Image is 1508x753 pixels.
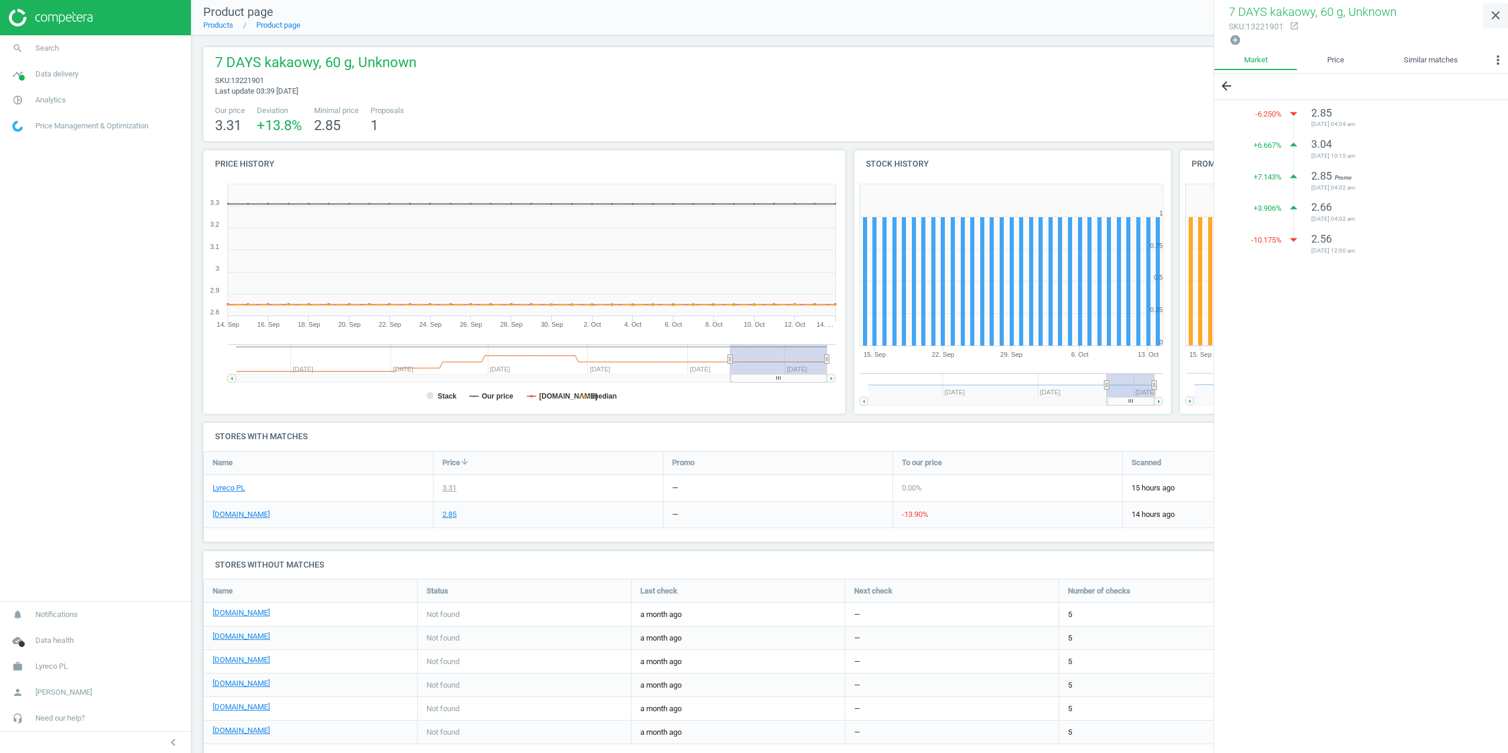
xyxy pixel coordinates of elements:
[1488,50,1508,74] button: more_vert
[1154,274,1163,281] text: 0.5
[1219,79,1233,93] i: arrow_back
[426,727,459,738] span: Not found
[203,551,1496,579] h4: Stores without matches
[640,727,836,738] span: a month ago
[640,704,836,714] span: a month ago
[854,680,860,691] span: —
[1136,389,1156,396] tspan: [DATE]
[1335,174,1352,181] span: Promo
[426,633,459,643] span: Not found
[213,483,245,493] a: Lyreco PL
[213,586,233,596] span: Name
[744,321,765,328] tspan: 10. Oct
[35,713,85,724] span: Need our help?
[6,63,29,85] i: timeline
[216,265,219,272] text: 3
[1068,609,1072,620] span: 5
[460,457,469,466] i: arrow_downward
[6,707,29,729] i: headset_mic
[6,681,29,704] i: person
[592,392,617,400] tspan: median
[1132,457,1161,468] span: Scanned
[705,321,722,328] tspan: 8. Oct
[1068,586,1130,596] span: Number of checks
[640,609,836,620] span: a month ago
[1297,50,1374,70] a: Price
[459,321,482,328] tspan: 26. Sep
[854,704,860,714] span: —
[640,586,677,596] span: Last check
[672,457,695,468] span: Promo
[854,656,860,667] span: —
[854,150,1171,178] h4: Stock history
[785,321,805,328] tspan: 12. Oct
[213,678,270,689] a: [DOMAIN_NAME]
[1214,74,1239,99] button: arrow_back
[426,656,459,667] span: Not found
[902,483,922,492] span: 0.00 %
[1137,351,1158,358] tspan: 13. Oct
[1150,242,1163,249] text: 0.75
[213,457,233,468] span: Name
[640,633,836,643] span: a month ago
[166,735,180,749] i: chevron_left
[256,21,300,29] a: Product page
[1150,306,1163,313] text: 0.25
[203,423,1496,450] h4: Stores with matches
[6,603,29,626] i: notifications
[1311,233,1332,245] span: 2.56
[1311,120,1479,128] span: [DATE] 04:04 am
[1254,172,1282,183] span: + 7.143 %
[854,633,860,643] span: —
[1311,152,1479,160] span: [DATE] 10:15 am
[6,89,29,111] i: pie_chart_outlined
[215,105,245,116] span: Our price
[442,457,460,468] span: Price
[1255,109,1282,120] span: -6.250 %
[314,117,340,134] span: 2.85
[1254,140,1282,151] span: + 6.667 %
[35,43,59,54] span: Search
[35,69,78,79] span: Data delivery
[1068,727,1072,738] span: 5
[1311,201,1332,213] span: 2.66
[426,586,448,596] span: Status
[1132,483,1343,493] span: 15 hours ago
[541,321,563,328] tspan: 30. Sep
[1285,168,1302,185] i: arrow_drop_up
[213,702,270,712] a: [DOMAIN_NAME]
[1311,184,1479,192] span: [DATE] 04:02 am
[1285,136,1302,154] i: arrow_drop_up
[1229,5,1397,19] span: 7 DAYS kakaowy, 60 g, Unknown
[215,53,416,75] span: 7 DAYS kakaowy, 60 g, Unknown
[426,609,459,620] span: Not found
[854,609,860,620] span: —
[1000,351,1023,358] tspan: 29. Sep
[442,483,457,493] div: 3.31
[1068,656,1072,667] span: 5
[672,483,678,493] div: —
[210,221,219,228] text: 3.2
[213,655,270,665] a: [DOMAIN_NAME]
[1311,138,1332,150] span: 3.04
[9,9,92,26] img: ajHJNr6hYgQAAAAASUVORK5CYII=
[213,631,270,642] a: [DOMAIN_NAME]
[35,687,92,698] span: [PERSON_NAME]
[1311,170,1332,182] span: 2.85
[1491,53,1505,67] i: more_vert
[500,321,522,328] tspan: 28. Sep
[482,392,514,400] tspan: Our price
[1229,34,1242,47] button: add_circle
[1289,21,1299,31] i: open_in_new
[1284,21,1299,32] a: open_in_new
[203,150,845,178] h4: Price history
[902,457,942,468] span: To our price
[338,321,361,328] tspan: 20. Sep
[6,629,29,652] i: cloud_done
[1132,509,1343,520] span: 14 hours ago
[1311,247,1479,255] span: [DATE] 12:00 am
[215,87,298,95] span: Last update 03:39 [DATE]
[210,243,219,250] text: 3.1
[35,609,78,620] span: Notifications
[902,510,928,519] span: -13.90 %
